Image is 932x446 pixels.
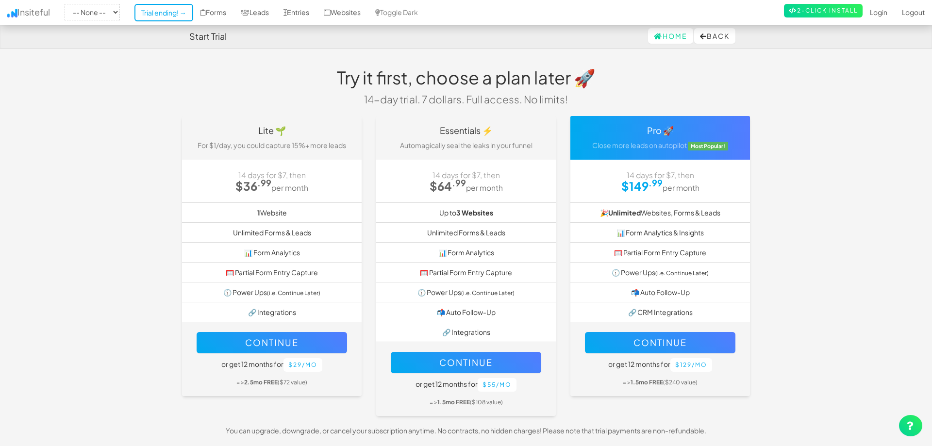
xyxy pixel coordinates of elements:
[478,378,516,392] button: $55/mo
[655,269,709,277] small: (i.e. Continue Later)
[456,208,493,217] b: 3 Websites
[376,222,556,243] li: Unlimited Forms & Leads
[585,358,735,372] h5: or get 12 months for
[383,140,549,150] p: Automagically seal the leaks in your funnel
[257,177,271,188] sup: .99
[663,183,699,192] small: per month
[608,208,641,217] strong: Unlimited
[627,170,694,180] span: 14 days for $7, then
[271,183,308,192] small: per month
[197,358,347,372] h5: or get 12 months for
[189,140,354,150] p: For $1/day, you could capture 15%+ more leads
[134,4,193,21] a: Trial ending! →
[376,282,556,302] li: 🕥 Power Ups
[283,358,322,372] button: $29/mo
[670,358,712,372] button: $129/mo
[182,202,362,223] li: Website
[267,289,320,297] small: (i.e. Continue Later)
[376,262,556,282] li: 🥅 Partial Form Entry Capture
[383,126,549,135] h4: Essentials ⚡
[466,183,503,192] small: per month
[391,352,541,373] button: Continue
[570,262,750,282] li: 🕥 Power Ups
[279,92,653,106] p: 14-day trial. 7 dollars. Full access. No limits!
[189,126,354,135] h4: Lite 🌱
[430,398,503,406] small: = > ($108 value)
[784,4,863,17] a: 2-Click Install
[244,379,278,386] b: 2.5mo FREE
[570,222,750,243] li: 📊 Form Analytics & Insights
[570,302,750,322] li: 🔗 CRM Integrations
[437,398,470,406] b: 1.5mo FREE
[238,170,306,180] span: 14 days for $7, then
[279,68,653,87] h1: Try it first, choose a plan later 🚀
[7,9,17,17] img: icon.png
[570,242,750,263] li: 🥅 Partial Form Entry Capture
[376,242,556,263] li: 📊 Form Analytics
[182,262,362,282] li: 🥅 Partial Form Entry Capture
[578,126,743,135] h4: Pro 🚀
[649,177,663,188] sup: .99
[182,222,362,243] li: Unlimited Forms & Leads
[631,379,663,386] b: 1.5mo FREE
[376,202,556,223] li: Up to
[452,177,466,188] sup: .99
[182,242,362,263] li: 📊 Form Analytics
[197,332,347,353] button: Continue
[391,378,541,392] h5: or get 12 months for
[236,379,307,386] small: = > ($72 value)
[430,179,466,193] strong: $64
[585,332,735,353] button: Continue
[621,179,663,193] strong: $149
[257,208,260,217] b: 1
[433,170,500,180] span: 14 days for $7, then
[175,426,757,435] p: You can upgrade, downgrade, or cancel your subscription anytime. No contracts, no hidden charges!...
[694,28,735,44] button: Back
[570,282,750,302] li: 📬 Auto Follow-Up
[570,202,750,223] li: 🎉 Websites, Forms & Leads
[461,289,515,297] small: (i.e. Continue Later)
[235,179,271,193] strong: $36
[648,28,693,44] a: Home
[189,32,227,41] h4: Start Trial
[623,379,698,386] small: = > ($240 value)
[182,282,362,302] li: 🕥 Power Ups
[376,322,556,342] li: 🔗 Integrations
[182,302,362,322] li: 🔗 Integrations
[376,302,556,322] li: 📬 Auto Follow-Up
[688,142,729,150] span: Most Popular!
[592,141,687,149] span: Close more leads on autopilot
